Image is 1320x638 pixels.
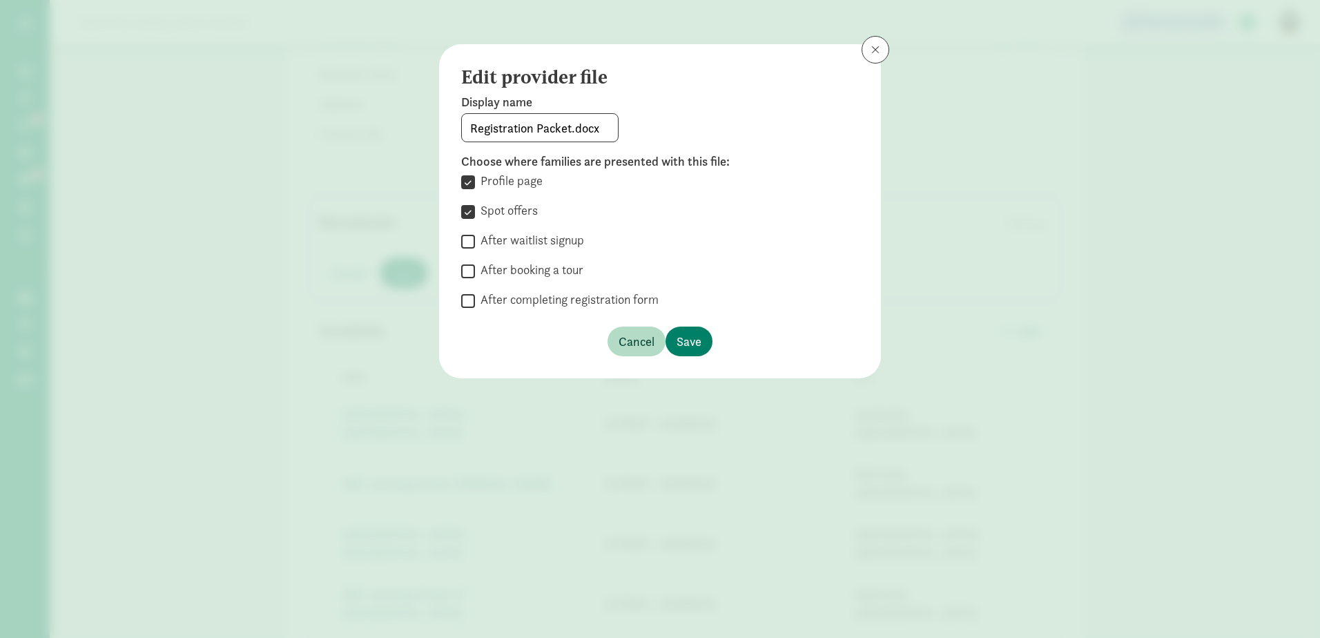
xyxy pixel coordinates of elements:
iframe: Chat Widget [1251,572,1320,638]
label: Spot offers [475,202,538,219]
label: After booking a tour [475,262,583,278]
input: Document name [462,114,618,142]
label: After waitlist signup [475,232,584,249]
label: After completing registration form [475,291,659,308]
label: Display name [461,94,859,110]
span: Save [677,332,701,351]
button: Save [666,327,712,356]
span: Cancel [619,332,654,351]
label: Profile page [475,173,543,189]
button: Cancel [608,327,666,356]
label: Choose where families are presented with this file: [461,153,859,170]
h4: Edit provider file [461,66,848,88]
